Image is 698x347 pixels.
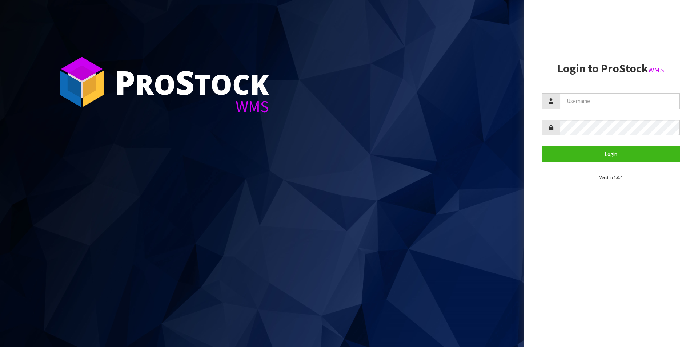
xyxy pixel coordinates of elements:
div: WMS [115,98,269,115]
small: Version 1.0.0 [599,175,622,180]
input: Username [560,93,680,109]
img: ProStock Cube [55,55,109,109]
button: Login [542,146,680,162]
div: ro tock [115,66,269,98]
span: S [176,60,194,104]
span: P [115,60,135,104]
h2: Login to ProStock [542,62,680,75]
small: WMS [648,65,664,75]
